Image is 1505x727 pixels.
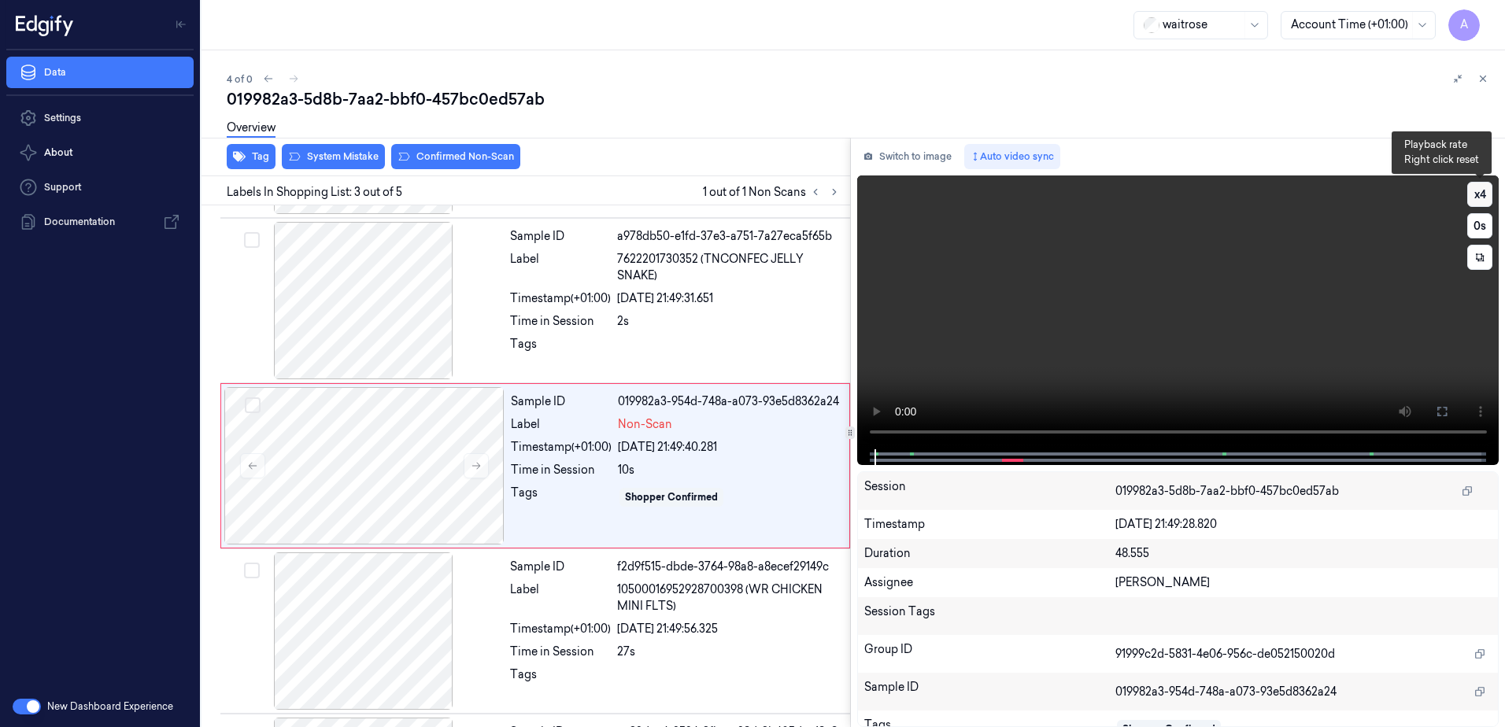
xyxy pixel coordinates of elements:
[864,574,1115,591] div: Assignee
[1467,182,1492,207] button: x4
[510,621,611,637] div: Timestamp (+01:00)
[618,416,672,433] span: Non-Scan
[510,313,611,330] div: Time in Session
[510,251,611,284] div: Label
[1448,9,1480,41] button: A
[1115,545,1492,562] div: 48.555
[864,516,1115,533] div: Timestamp
[617,228,841,245] div: a978db50-e1fd-37e3-a751-7a27eca5f65b
[1115,646,1335,662] span: 91999c2d-5831-4e06-956c-de052150020d
[964,144,1060,169] button: Auto video sync
[510,644,611,660] div: Time in Session
[244,232,260,248] button: Select row
[510,559,611,575] div: Sample ID
[227,184,402,201] span: Labels In Shopping List: 3 out of 5
[617,251,841,284] span: 7622201730352 (TNCONFEC JELLY SNAKE)
[227,88,1492,110] div: 019982a3-5d8b-7aa2-bbf0-457bc0ed57ab
[857,144,958,169] button: Switch to image
[864,641,1115,666] div: Group ID
[864,478,1115,504] div: Session
[617,290,841,307] div: [DATE] 21:49:31.651
[617,644,841,660] div: 27s
[6,172,194,203] a: Support
[703,183,844,201] span: 1 out of 1 Non Scans
[864,679,1115,704] div: Sample ID
[6,137,194,168] button: About
[618,462,840,478] div: 10s
[510,666,611,692] div: Tags
[625,490,718,504] div: Shopper Confirmed
[511,485,612,510] div: Tags
[1115,574,1492,591] div: [PERSON_NAME]
[511,393,612,410] div: Sample ID
[227,72,253,86] span: 4 of 0
[864,545,1115,562] div: Duration
[511,439,612,456] div: Timestamp (+01:00)
[511,416,612,433] div: Label
[245,397,261,413] button: Select row
[1115,684,1337,700] span: 019982a3-954d-748a-a073-93e5d8362a24
[6,57,194,88] a: Data
[227,120,275,138] a: Overview
[244,563,260,578] button: Select row
[1115,516,1492,533] div: [DATE] 21:49:28.820
[618,393,840,410] div: 019982a3-954d-748a-a073-93e5d8362a24
[391,144,520,169] button: Confirmed Non-Scan
[617,313,841,330] div: 2s
[510,336,611,361] div: Tags
[864,603,1115,629] div: Session Tags
[617,559,841,575] div: f2d9f515-dbde-3764-98a8-a8ecef29149c
[1115,483,1339,500] span: 019982a3-5d8b-7aa2-bbf0-457bc0ed57ab
[510,581,611,614] div: Label
[618,439,840,456] div: [DATE] 21:49:40.281
[510,290,611,307] div: Timestamp (+01:00)
[282,144,385,169] button: System Mistake
[511,462,612,478] div: Time in Session
[6,206,194,238] a: Documentation
[227,144,275,169] button: Tag
[6,102,194,134] a: Settings
[617,621,841,637] div: [DATE] 21:49:56.325
[168,12,194,37] button: Toggle Navigation
[617,581,841,614] span: 10500016952928700398 (WR CHICKEN MINI FLTS)
[510,228,611,245] div: Sample ID
[1467,213,1492,238] button: 0s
